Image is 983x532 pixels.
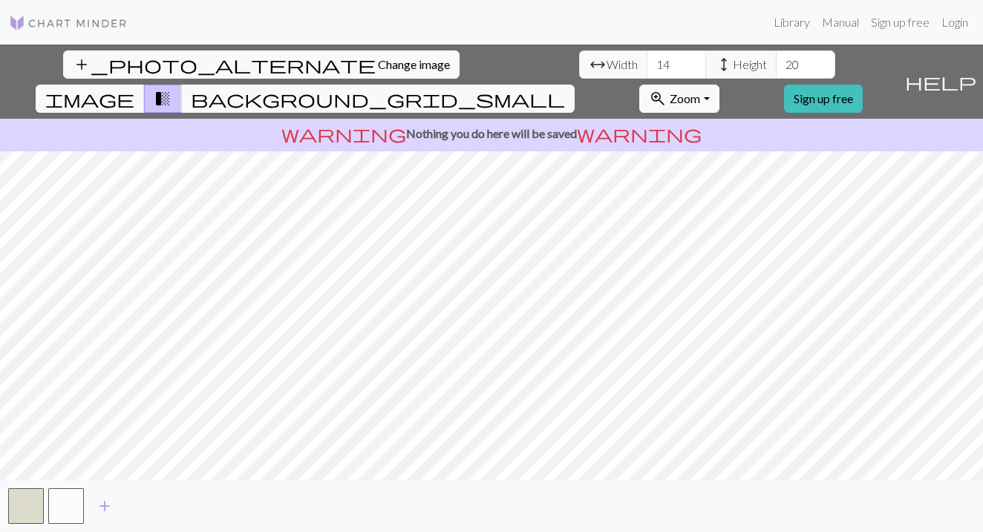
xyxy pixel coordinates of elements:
a: Sign up free [865,7,935,37]
span: warning [281,123,406,144]
button: Change image [63,50,460,79]
a: Library [768,7,816,37]
a: Manual [816,7,865,37]
span: Height [733,56,767,73]
span: image [45,88,134,109]
span: background_grid_small [191,88,565,109]
span: add_photo_alternate [73,54,376,75]
a: Login [935,7,974,37]
button: Add color [86,492,123,520]
span: Zoom [670,91,700,105]
span: Width [607,56,638,73]
span: arrow_range [589,54,607,75]
span: transition_fade [154,88,172,109]
span: add [96,496,114,516]
span: Change image [378,57,450,71]
img: Logo [9,14,128,32]
span: help [905,71,976,92]
button: Zoom [639,85,719,113]
span: warning [577,123,702,144]
a: Sign up free [784,85,863,113]
button: Help [898,45,983,119]
span: zoom_in [649,88,667,109]
p: Nothing you do here will be saved [6,125,977,142]
span: height [715,54,733,75]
